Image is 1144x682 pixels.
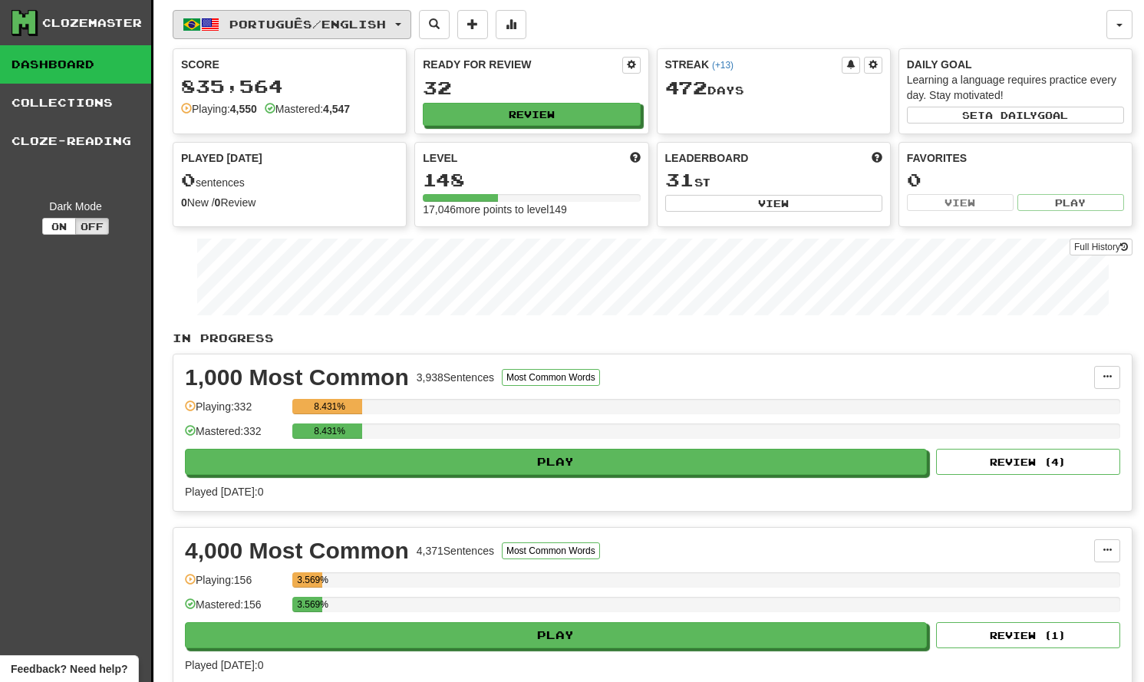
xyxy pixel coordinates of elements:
[1017,194,1124,211] button: Play
[907,170,1124,189] div: 0
[181,57,398,72] div: Score
[630,150,641,166] span: Score more points to level up
[665,77,707,98] span: 472
[417,543,494,558] div: 4,371 Sentences
[907,150,1124,166] div: Favorites
[712,60,734,71] a: (+13)
[229,18,386,31] span: Português / English
[215,196,221,209] strong: 0
[323,103,350,115] strong: 4,547
[907,57,1124,72] div: Daily Goal
[173,10,411,39] button: Português/English
[419,10,450,39] button: Search sentences
[502,542,600,559] button: Most Common Words
[665,170,882,190] div: st
[297,399,362,414] div: 8.431%
[173,331,1132,346] p: In Progress
[423,57,621,72] div: Ready for Review
[181,195,398,210] div: New / Review
[665,78,882,98] div: Day s
[230,103,257,115] strong: 4,550
[181,170,398,190] div: sentences
[11,661,127,677] span: Open feedback widget
[297,423,362,439] div: 8.431%
[423,202,640,217] div: 17,046 more points to level 149
[185,366,409,389] div: 1,000 Most Common
[181,196,187,209] strong: 0
[665,150,749,166] span: Leaderboard
[423,78,640,97] div: 32
[502,369,600,386] button: Most Common Words
[297,597,321,612] div: 3.569%
[42,15,142,31] div: Clozemaster
[936,449,1120,475] button: Review (4)
[181,101,257,117] div: Playing:
[872,150,882,166] span: This week in points, UTC
[185,399,285,424] div: Playing: 332
[936,622,1120,648] button: Review (1)
[185,659,263,671] span: Played [DATE]: 0
[665,169,694,190] span: 31
[417,370,494,385] div: 3,938 Sentences
[181,77,398,96] div: 835,564
[665,57,842,72] div: Streak
[42,218,76,235] button: On
[665,195,882,212] button: View
[185,423,285,449] div: Mastered: 332
[185,449,927,475] button: Play
[496,10,526,39] button: More stats
[907,107,1124,124] button: Seta dailygoal
[185,539,409,562] div: 4,000 Most Common
[1070,239,1132,255] a: Full History
[181,150,262,166] span: Played [DATE]
[185,622,927,648] button: Play
[75,218,109,235] button: Off
[181,169,196,190] span: 0
[423,150,457,166] span: Level
[985,110,1037,120] span: a daily
[12,199,140,214] div: Dark Mode
[297,572,321,588] div: 3.569%
[457,10,488,39] button: Add sentence to collection
[265,101,350,117] div: Mastered:
[423,103,640,126] button: Review
[185,572,285,598] div: Playing: 156
[423,170,640,189] div: 148
[185,486,263,498] span: Played [DATE]: 0
[907,72,1124,103] div: Learning a language requires practice every day. Stay motivated!
[907,194,1014,211] button: View
[185,597,285,622] div: Mastered: 156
